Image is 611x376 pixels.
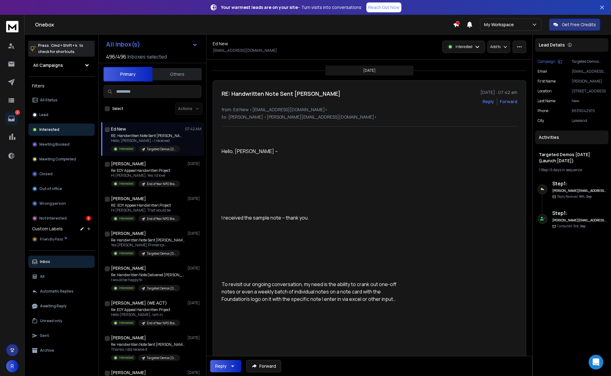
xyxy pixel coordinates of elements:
[111,273,185,277] p: Re: Handwritten Note Delivered [PERSON_NAME]
[111,126,126,132] h1: Ed New
[28,315,95,327] button: Unread only
[6,360,18,372] button: R
[573,224,585,228] span: 3rd, Sep
[147,251,176,256] p: Targeted Demos [DATE] (Launch [DATE])
[112,106,123,111] label: Select
[33,62,63,68] h1: All Campaigns
[40,259,50,264] p: Inbox
[187,370,201,375] p: [DATE]
[152,67,202,81] button: Others
[490,44,501,49] p: Add to
[538,59,555,64] p: Campaign
[187,266,201,271] p: [DATE]
[28,212,95,224] button: Not Interested5
[28,168,95,180] button: Closed
[39,201,66,206] p: Wrong person
[552,218,606,223] h6: [PERSON_NAME][EMAIL_ADDRESS][DOMAIN_NAME]
[221,4,298,10] strong: Your warmest leads are on your site
[40,333,49,338] p: Sent
[538,79,556,84] p: First Name
[147,286,176,291] p: Targeted Demos [DATE] (Launch [DATE])
[106,41,140,47] h1: All Inbox(s)
[187,301,201,305] p: [DATE]
[111,370,146,376] h1: [PERSON_NAME]
[28,197,95,210] button: Wrong person
[111,300,167,306] h1: [PERSON_NAME] (WE ACT)
[366,2,401,12] a: Reach Out Now
[111,277,185,282] p: I would be happy to
[5,112,18,125] a: 5
[213,41,228,47] h1: Ed New
[221,4,361,10] p: – Turn visits into conversations
[552,180,606,187] h6: Step 1 :
[480,89,517,95] p: [DATE] : 07:42 am
[111,307,180,312] p: Re: EOY Appeal Handwritten Project
[500,99,517,105] div: Forward
[39,127,59,132] p: Interested
[210,360,241,372] button: Reply
[246,360,281,372] button: Forward
[40,274,45,279] p: All
[28,300,95,312] button: Awaiting Reply
[538,108,548,113] p: Phone
[28,285,95,297] button: Automatic Replies
[28,138,95,151] button: Meeting Booked
[552,209,606,217] h6: Step 1 :
[111,312,180,317] p: Hello [PERSON_NAME], I am in
[39,157,76,162] p: Meeting Completed
[538,89,552,94] p: location
[35,21,453,28] h1: Onebox
[86,216,91,221] div: 5
[28,270,95,283] button: All
[39,216,67,221] p: Not Interested
[557,194,592,199] p: Reply Received
[28,233,95,245] button: Friendly Pass
[538,118,544,123] p: City
[535,131,609,144] div: Activities
[39,172,53,176] p: Closed
[187,335,201,340] p: [DATE]
[106,53,126,60] span: 496 / 496
[40,289,73,294] p: Automatic Replies
[111,347,185,352] p: Thanks, I did receive it.
[147,321,176,325] p: End of Year NPO Brass
[539,168,605,172] div: |
[549,18,600,31] button: Get Free Credits
[32,226,63,232] h3: Custom Labels
[101,38,203,51] button: All Inbox(s)
[28,330,95,342] button: Sent
[572,118,606,123] p: Lakeland
[215,363,227,369] div: Reply
[119,321,133,325] p: Interested
[40,98,57,103] p: All Status
[222,148,401,155] p: Hello, [PERSON_NAME] –
[28,94,95,106] button: All Status
[552,188,606,193] h6: [PERSON_NAME][EMAIL_ADDRESS][DOMAIN_NAME]
[119,216,133,221] p: Interested
[368,4,400,10] p: Reach Out Now
[589,355,603,370] div: Open Intercom Messenger
[40,318,62,323] p: Unread only
[572,89,606,94] p: [STREET_ADDRESS]
[579,194,592,199] span: 9th, Sep
[40,237,63,242] span: Friendly Pass
[572,59,606,64] p: Targeted Demos [DATE] (Launch [DATE])
[28,256,95,268] button: Inbox
[572,99,606,103] p: New
[187,161,201,166] p: [DATE]
[557,224,585,228] p: Contacted
[111,168,180,173] p: Re: EOY Appeal Handwritten Project
[538,69,547,74] p: Email
[111,238,185,243] p: Re: Handwritten Note Sent [PERSON_NAME]
[222,281,401,303] p: To revisit our ongoing conversation, my need is the ability to crank out one-off notes or even a ...
[111,208,180,213] p: Hi [PERSON_NAME], That would be
[128,53,167,60] h3: Inboxes selected
[39,186,62,191] p: Out of office
[40,304,67,309] p: Awaiting Reply
[222,214,401,221] p: I received the sample note – thank you.
[28,109,95,121] button: Lead
[185,127,201,131] p: 07:42 AM
[111,342,185,347] p: Re: Handwritten Note Sent [PERSON_NAME]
